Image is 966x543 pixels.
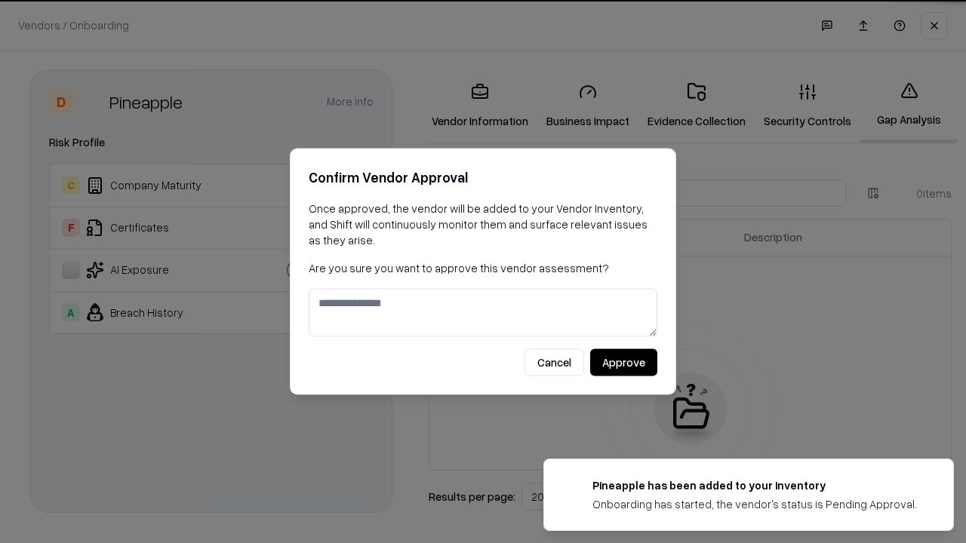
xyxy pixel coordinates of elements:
p: Are you sure you want to approve this vendor assessment? [309,260,657,276]
img: pineappleenergy.com [562,477,580,495]
h2: Confirm Vendor Approval [309,167,657,189]
p: Once approved, the vendor will be added to your Vendor Inventory, and Shift will continuously mon... [309,201,657,248]
div: Onboarding has started, the vendor's status is Pending Approval. [592,496,917,512]
button: Approve [590,349,657,376]
div: Pineapple has been added to your inventory [592,477,917,493]
button: Cancel [525,349,584,376]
